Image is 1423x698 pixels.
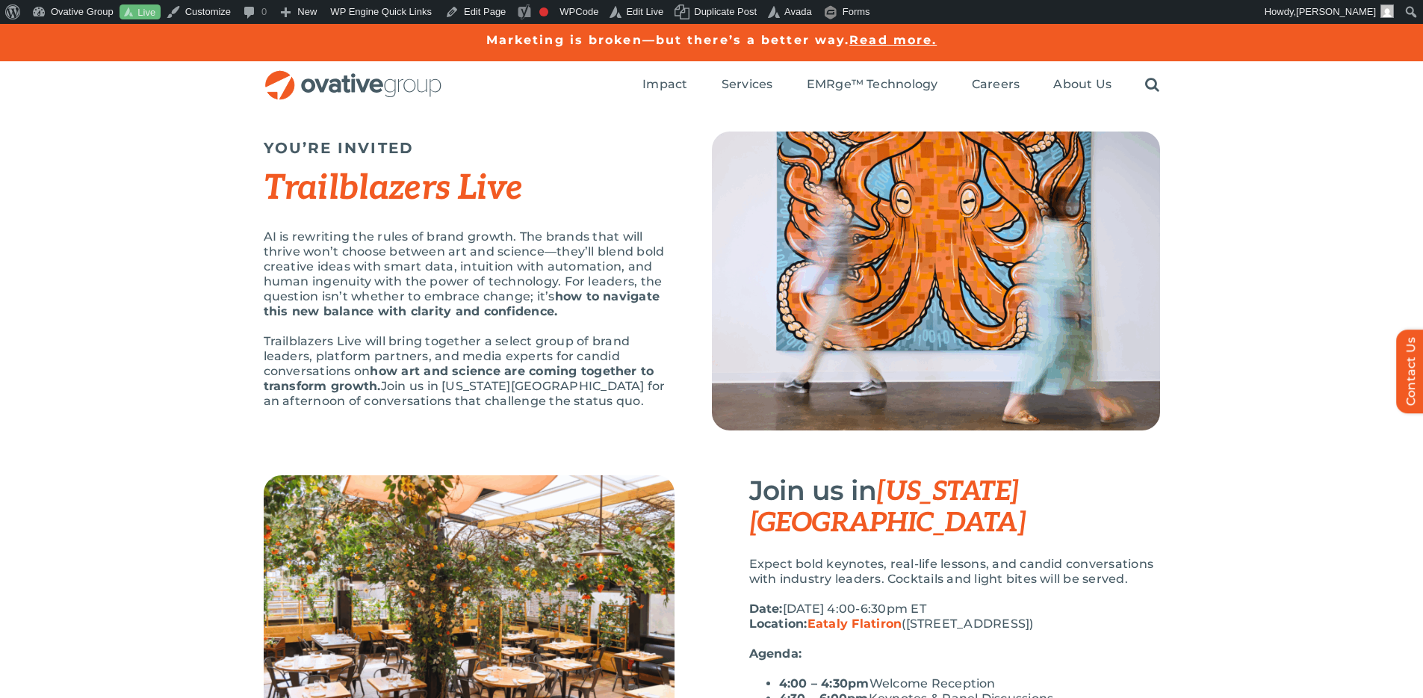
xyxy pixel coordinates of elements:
a: Impact [642,77,687,93]
li: Welcome Reception [779,676,1160,691]
img: Top Image [712,132,1160,430]
a: Marketing is broken—but there’s a better way. [486,33,850,47]
span: Careers [972,77,1020,92]
a: EMRge™ Technology [807,77,938,93]
strong: Date: [749,602,783,616]
span: [PERSON_NAME] [1296,6,1376,17]
div: Focus keyphrase not set [539,7,548,16]
a: About Us [1053,77,1112,93]
h5: YOU’RE INVITED [264,139,675,157]
span: [US_STATE][GEOGRAPHIC_DATA] [749,475,1026,540]
p: Trailblazers Live will bring together a select group of brand leaders, platform partners, and med... [264,334,675,409]
strong: how to navigate this new balance with clarity and confidence. [264,289,660,318]
a: Read more. [849,33,937,47]
em: Trailblazers Live [264,167,523,209]
a: Eataly Flatiron [807,617,902,631]
strong: Agenda: [749,646,802,661]
span: Services [722,77,773,92]
p: AI is rewriting the rules of brand growth. The brands that will thrive won’t choose between art a... [264,229,675,319]
a: Careers [972,77,1020,93]
span: EMRge™ Technology [807,77,938,92]
span: Impact [642,77,687,92]
h3: Join us in [749,475,1160,538]
strong: Location: [749,617,902,631]
strong: 4:00 – 4:30pm [779,676,869,691]
nav: Menu [642,61,1159,109]
span: About Us [1053,77,1112,92]
p: Expect bold keynotes, real-life lessons, and candid conversations with industry leaders. Cocktail... [749,557,1160,587]
strong: how art and science are coming together to transform growth. [264,364,654,393]
a: Search [1145,77,1159,93]
a: OG_Full_horizontal_RGB [264,69,443,83]
p: [DATE] 4:00-6:30pm ET ([STREET_ADDRESS]) [749,602,1160,631]
a: Services [722,77,773,93]
a: Live [120,4,161,20]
